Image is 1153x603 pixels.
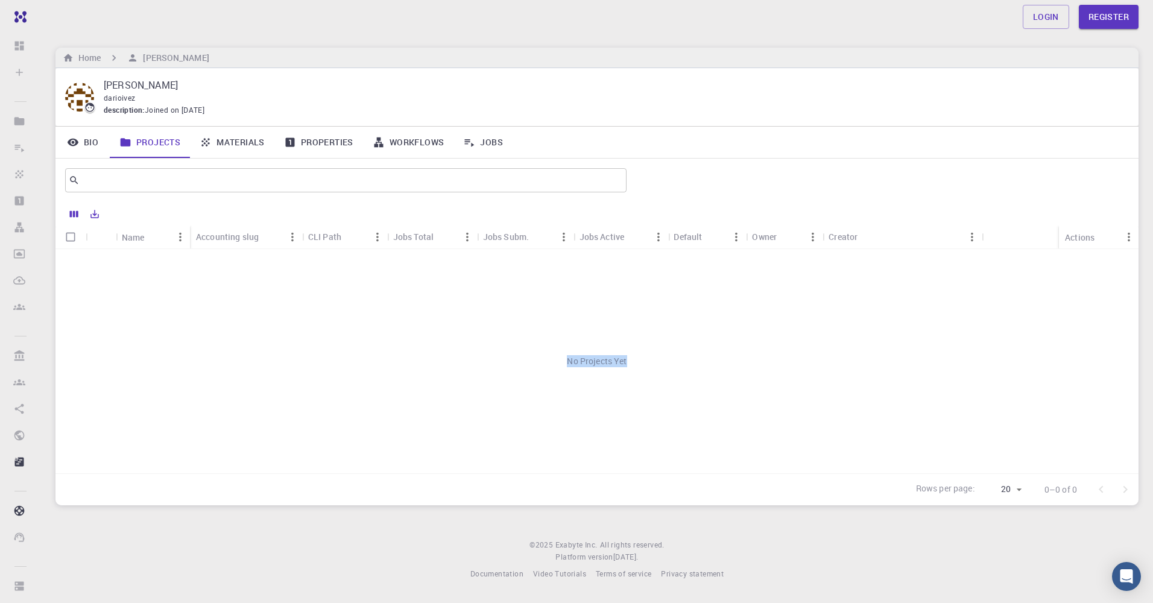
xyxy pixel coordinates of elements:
nav: breadcrumb [60,51,212,65]
img: logo [10,11,27,23]
a: Bio [55,127,110,158]
button: Sort [858,227,877,247]
div: Jobs Subm. [477,225,573,248]
button: Export [84,204,105,224]
a: Properties [274,127,363,158]
a: Terms of service [596,568,651,580]
button: Menu [458,227,477,247]
a: Login [1023,5,1069,29]
a: Jobs [453,127,513,158]
button: Menu [171,227,190,247]
a: [DATE]. [613,551,639,563]
span: Platform version [555,551,613,563]
span: description : [104,104,145,116]
span: darioivez [104,93,136,103]
div: Owner [746,225,823,248]
span: Joined on [DATE] [145,104,204,116]
p: [PERSON_NAME] [104,78,1119,92]
div: Jobs Active [573,225,668,248]
p: 0–0 of 0 [1044,484,1077,496]
button: Columns [64,204,84,224]
button: Sort [259,227,278,247]
div: Creator [823,225,982,248]
div: Jobs Subm. [483,225,529,248]
div: CLI Path [308,225,341,248]
span: All rights reserved. [600,539,665,551]
span: Video Tutorials [533,569,586,578]
div: Jobs Active [580,225,625,248]
div: CLI Path [302,225,387,248]
div: Default [674,225,702,248]
div: No Projects Yet [55,249,1139,473]
a: Register [1079,5,1139,29]
h6: [PERSON_NAME] [138,51,209,65]
div: 20 [980,481,1025,498]
button: Menu [648,227,668,247]
button: Menu [283,227,302,247]
div: Name [122,226,145,249]
button: Menu [368,227,387,247]
a: Documentation [470,568,523,580]
div: Name [116,226,190,249]
h6: Home [74,51,101,65]
div: Jobs Total [387,225,477,248]
div: Actions [1059,226,1139,249]
span: [DATE] . [613,552,639,561]
button: Menu [1119,227,1139,247]
a: Video Tutorials [533,568,586,580]
a: Privacy statement [661,568,724,580]
a: Projects [110,127,190,158]
div: Accounting slug [190,225,302,248]
a: Exabyte Inc. [555,539,598,551]
div: Icon [86,226,116,249]
button: Menu [554,227,573,247]
a: Materials [190,127,274,158]
div: Actions [1065,226,1095,249]
span: Privacy statement [661,569,724,578]
span: Exabyte Inc. [555,540,598,549]
p: Rows per page: [916,482,975,496]
button: Sort [777,227,796,247]
a: Workflows [363,127,454,158]
button: Menu [962,227,982,247]
div: Open Intercom Messenger [1112,562,1141,591]
button: Menu [803,227,823,247]
button: Sort [145,227,164,247]
div: Default [668,225,746,248]
div: Accounting slug [196,225,259,248]
button: Menu [727,227,746,247]
div: Owner [752,225,777,248]
span: Terms of service [596,569,651,578]
span: © 2025 [529,539,555,551]
div: Creator [829,225,858,248]
div: Jobs Total [393,225,434,248]
span: Documentation [470,569,523,578]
